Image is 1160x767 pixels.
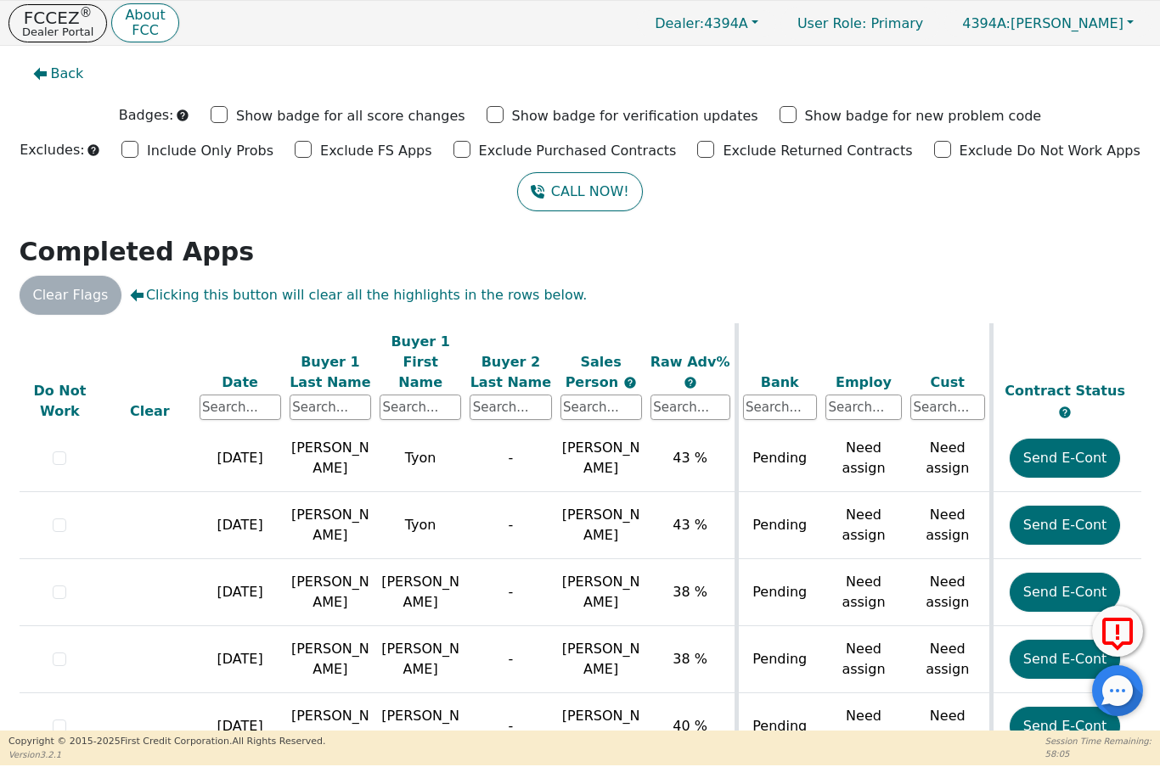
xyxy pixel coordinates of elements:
p: Show badge for all score changes [236,106,465,126]
span: 4394A: [962,15,1011,31]
p: 58:05 [1045,747,1152,760]
div: Buyer 1 Last Name [290,351,371,392]
td: Pending [736,559,821,626]
input: Search... [560,395,642,420]
span: Contract Status [1005,383,1125,399]
div: Buyer 2 Last Name [470,351,551,392]
td: Pending [736,425,821,492]
div: Clear [109,401,190,422]
td: Need assign [906,559,991,626]
td: Tyon [375,425,465,492]
p: Exclude FS Apps [320,141,432,161]
div: Do Not Work [20,381,101,422]
p: Session Time Remaining: [1045,735,1152,747]
p: Primary [780,7,940,40]
td: [PERSON_NAME] [285,559,375,626]
td: Need assign [906,492,991,559]
td: Need assign [821,425,906,492]
td: - [465,693,555,760]
p: Exclude Purchased Contracts [479,141,677,161]
button: FCCEZ®Dealer Portal [8,4,107,42]
div: Date [200,372,281,392]
p: Excludes: [20,140,84,160]
td: Need assign [906,425,991,492]
span: [PERSON_NAME] [962,15,1123,31]
td: Pending [736,492,821,559]
span: [PERSON_NAME] [562,574,640,610]
p: Copyright © 2015- 2025 First Credit Corporation. [8,735,325,749]
input: Search... [380,395,461,420]
p: Include Only Probs [147,141,273,161]
td: Pending [736,626,821,693]
td: Need assign [821,693,906,760]
span: User Role : [797,15,866,31]
a: User Role: Primary [780,7,940,40]
button: Send E-Cont [1010,439,1121,478]
span: [PERSON_NAME] [562,507,640,543]
td: [PERSON_NAME] [285,693,375,760]
span: [PERSON_NAME] [562,439,640,476]
button: Back [20,54,98,93]
span: All Rights Reserved. [232,736,325,747]
span: Raw Adv% [650,353,730,369]
span: 40 % [673,718,707,734]
td: [DATE] [195,492,285,559]
span: Sales Person [566,353,623,389]
button: Send E-Cont [1010,573,1121,612]
td: Pending [736,693,821,760]
input: Search... [650,395,730,420]
p: FCC [125,24,165,37]
input: Search... [470,395,551,420]
button: Send E-Cont [1010,640,1121,679]
span: Clicking this button will clear all the highlights in the rows below. [130,285,587,305]
td: [DATE] [195,425,285,492]
span: [PERSON_NAME] [562,641,640,677]
input: Search... [290,395,371,420]
td: [DATE] [195,626,285,693]
td: - [465,425,555,492]
span: [PERSON_NAME] [562,708,640,744]
p: Exclude Do Not Work Apps [960,141,1140,161]
button: CALL NOW! [517,172,642,211]
button: Dealer:4394A [637,10,776,36]
td: Need assign [821,626,906,693]
td: - [465,492,555,559]
span: 4394A [655,15,748,31]
span: 43 % [673,517,707,533]
sup: ® [80,5,93,20]
div: Bank [743,372,818,392]
input: Search... [200,395,281,420]
strong: Completed Apps [20,237,255,266]
div: Employ [825,372,902,392]
button: Send E-Cont [1010,707,1121,746]
td: [PERSON_NAME] [285,425,375,492]
td: [PERSON_NAME] [375,559,465,626]
td: Need assign [821,559,906,626]
td: [PERSON_NAME] [375,626,465,693]
td: - [465,559,555,626]
p: FCCEZ [22,9,93,26]
span: 38 % [673,584,707,600]
div: Buyer 1 First Name [380,331,461,392]
p: About [125,8,165,22]
td: Need assign [906,693,991,760]
input: Search... [743,395,818,420]
button: AboutFCC [111,3,178,43]
td: [PERSON_NAME] [285,626,375,693]
p: Badges: [119,105,174,126]
button: Send E-Cont [1010,506,1121,545]
span: 43 % [673,450,707,466]
input: Search... [825,395,902,420]
td: Need assign [821,492,906,559]
td: Tyon [375,492,465,559]
p: Show badge for new problem code [805,106,1042,126]
button: Report Error to FCC [1092,606,1143,657]
div: Cust [910,372,985,392]
td: [PERSON_NAME] [285,492,375,559]
p: Version 3.2.1 [8,748,325,761]
span: 38 % [673,651,707,667]
td: Need assign [906,626,991,693]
